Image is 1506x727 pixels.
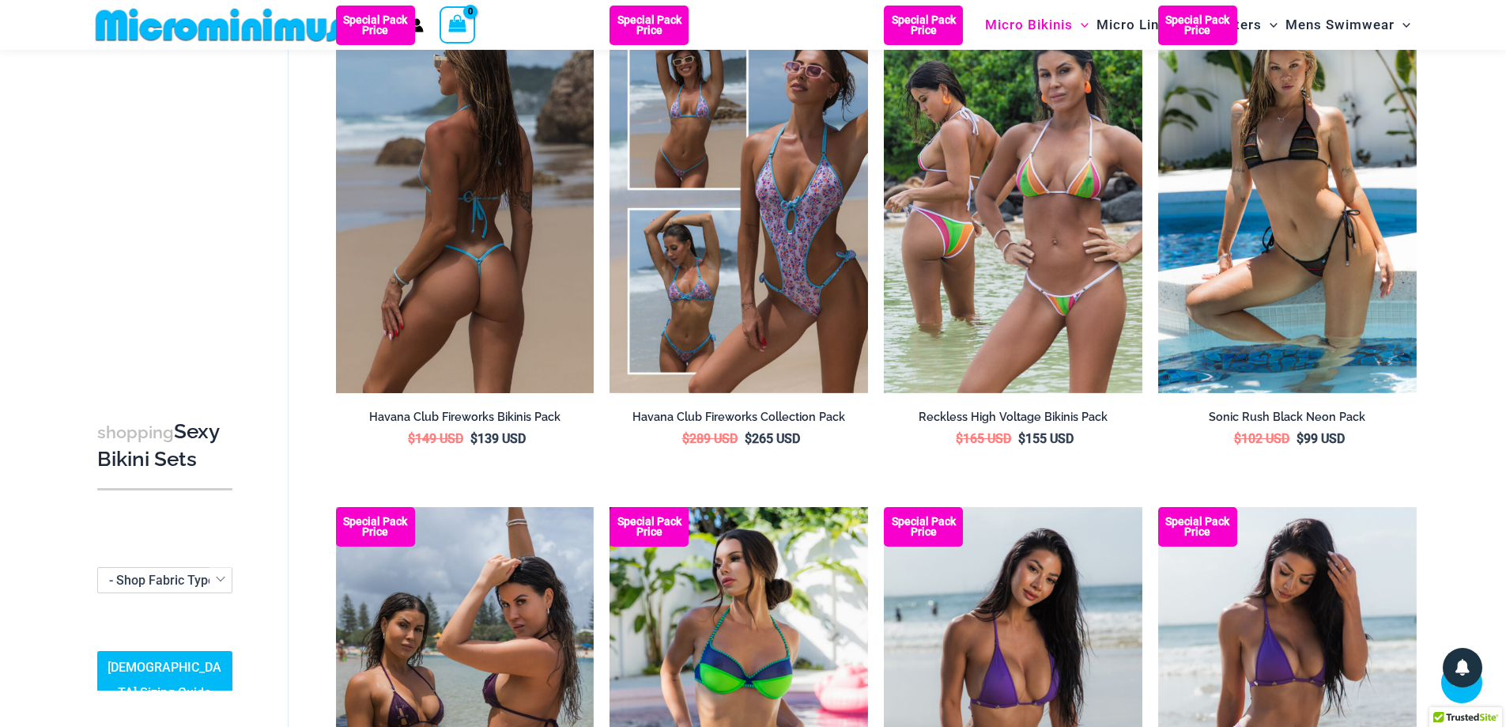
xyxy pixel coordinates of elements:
span: $ [408,431,415,446]
img: MM SHOP LOGO FLAT [89,7,349,43]
span: Outers [1217,5,1262,45]
b: Special Pack Price [610,517,689,537]
b: Special Pack Price [1158,517,1237,537]
span: Menu Toggle [1073,5,1089,45]
a: Bikini Pack Havana Club Fireworks 312 Tri Top 451 Thong 05Havana Club Fireworks 312 Tri Top 451 T... [336,6,594,393]
span: shopping [97,422,174,442]
bdi: 289 USD [682,431,738,446]
span: Menu Toggle [1262,5,1278,45]
iframe: TrustedSite Certified [97,53,240,369]
bdi: 99 USD [1297,431,1345,446]
a: Havana Club Fireworks Bikinis Pack [336,410,594,430]
bdi: 265 USD [745,431,800,446]
a: Collection Pack (1) Havana Club Fireworks 820 One Piece Monokini 08Havana Club Fireworks 820 One ... [610,6,868,393]
a: Micro BikinisMenu ToggleMenu Toggle [981,5,1093,45]
b: Special Pack Price [1158,15,1237,36]
img: Reckless Mesh High Voltage Bikini Pack [884,6,1142,393]
span: - Shop Fabric Type [109,573,215,588]
b: Special Pack Price [336,15,415,36]
span: $ [745,431,752,446]
span: $ [470,431,477,446]
span: $ [1297,431,1304,446]
span: - Shop Fabric Type [98,568,232,593]
bdi: 155 USD [1018,431,1074,446]
a: View Shopping Cart, empty [440,6,476,43]
a: OutersMenu ToggleMenu Toggle [1213,5,1281,45]
span: Menu Toggle [1395,5,1410,45]
a: Reckless High Voltage Bikinis Pack [884,410,1142,430]
a: Micro LingerieMenu ToggleMenu Toggle [1093,5,1213,45]
nav: Site Navigation [979,2,1417,47]
h2: Havana Club Fireworks Bikinis Pack [336,410,594,425]
a: Account icon link [410,18,424,32]
span: $ [682,431,689,446]
img: Sonic Rush Black Neon 3278 Tri Top 4312 Thong Bikini 09 [1158,6,1417,393]
bdi: 149 USD [408,431,463,446]
h2: Havana Club Fireworks Collection Pack [610,410,868,425]
span: - Shop Fabric Type [97,567,232,593]
span: Micro Lingerie [1096,5,1193,45]
span: Micro Bikinis [985,5,1073,45]
a: Sonic Rush Black Neon 3278 Tri Top 4312 Thong Bikini 09 Sonic Rush Black Neon 3278 Tri Top 4312 T... [1158,6,1417,393]
a: [DEMOGRAPHIC_DATA] Sizing Guide [97,652,232,710]
a: Havana Club Fireworks Collection Pack [610,410,868,430]
a: Reckless Mesh High Voltage Bikini Pack Reckless Mesh High Voltage 306 Tri Top 466 Thong 04Reckles... [884,6,1142,393]
h2: Sonic Rush Black Neon Pack [1158,410,1417,425]
a: Mens SwimwearMenu ToggleMenu Toggle [1281,5,1414,45]
b: Special Pack Price [884,517,963,537]
img: Collection Pack (1) [610,6,868,393]
span: $ [956,431,963,446]
img: Havana Club Fireworks 312 Tri Top 451 Thong 05 [336,6,594,393]
h3: Sexy Bikini Sets [97,418,232,473]
b: Special Pack Price [336,517,415,537]
b: Special Pack Price [610,15,689,36]
bdi: 102 USD [1234,431,1289,446]
span: $ [1234,431,1241,446]
bdi: 139 USD [470,431,526,446]
h2: Reckless High Voltage Bikinis Pack [884,410,1142,425]
span: $ [1018,431,1025,446]
a: Sonic Rush Black Neon Pack [1158,410,1417,430]
span: Mens Swimwear [1285,5,1395,45]
b: Special Pack Price [884,15,963,36]
bdi: 165 USD [956,431,1011,446]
